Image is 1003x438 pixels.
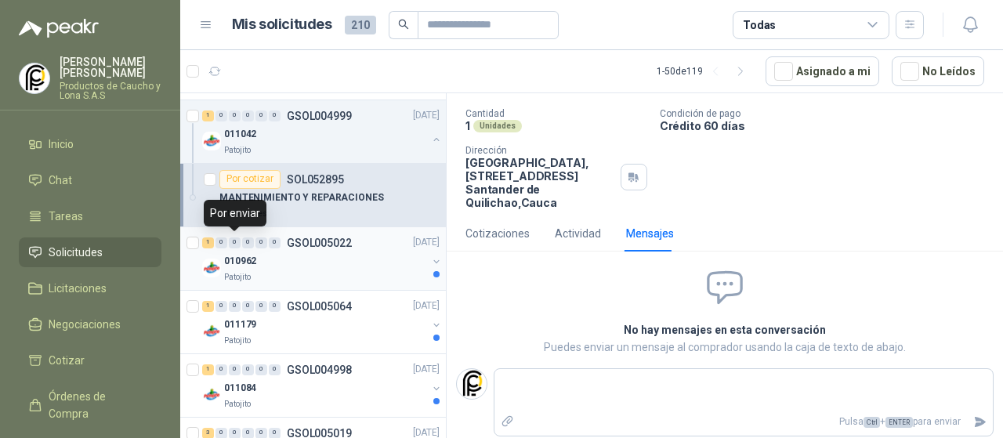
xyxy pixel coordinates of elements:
[49,316,121,333] span: Negociaciones
[202,322,221,341] img: Company Logo
[229,364,241,375] div: 0
[180,164,446,227] a: Por cotizarSOL052895MANTENIMIENTO Y REPARACIONES1 Unidades
[345,16,376,34] span: 210
[287,237,352,248] p: GSOL005022
[269,110,281,121] div: 0
[743,16,776,34] div: Todas
[413,362,440,377] p: [DATE]
[864,417,880,428] span: Ctrl
[287,364,352,375] p: GSOL004998
[219,208,273,220] div: 1 Unidades
[465,225,530,242] div: Cotizaciones
[287,110,352,121] p: GSOL004999
[215,110,227,121] div: 0
[202,237,214,248] div: 1
[202,364,214,375] div: 1
[49,388,147,422] span: Órdenes de Compra
[255,301,267,312] div: 0
[19,309,161,339] a: Negociaciones
[232,13,332,36] h1: Mis solicitudes
[49,136,74,153] span: Inicio
[242,364,254,375] div: 0
[215,237,227,248] div: 0
[224,254,256,269] p: 010962
[202,107,443,157] a: 1 0 0 0 0 0 GSOL004999[DATE] Company Logo011042Patojito
[219,190,384,205] p: MANTENIMIENTO Y REPARACIONES
[60,81,161,100] p: Productos de Caucho y Lona S.A.S
[224,144,251,157] p: Patojito
[450,321,1000,338] h2: No hay mensajes en esta conversación
[413,108,440,123] p: [DATE]
[215,301,227,312] div: 0
[49,352,85,369] span: Cotizar
[229,301,241,312] div: 0
[202,233,443,284] a: 1 0 0 0 0 0 GSOL005022[DATE] Company Logo010962Patojito
[19,129,161,159] a: Inicio
[766,56,879,86] button: Asignado a mi
[202,297,443,347] a: 1 0 0 0 0 0 GSOL005064[DATE] Company Logo011179Patojito
[473,120,522,132] div: Unidades
[202,132,221,150] img: Company Logo
[465,108,647,119] p: Cantidad
[465,156,614,209] p: [GEOGRAPHIC_DATA], [STREET_ADDRESS] Santander de Quilichao , Cauca
[19,19,99,38] img: Logo peakr
[521,408,968,436] p: Pulsa + para enviar
[967,408,993,436] button: Enviar
[413,235,440,250] p: [DATE]
[255,110,267,121] div: 0
[224,317,256,332] p: 011179
[215,364,227,375] div: 0
[49,244,103,261] span: Solicitudes
[49,172,72,189] span: Chat
[224,398,251,411] p: Patojito
[224,127,256,142] p: 011042
[19,237,161,267] a: Solicitudes
[269,301,281,312] div: 0
[892,56,984,86] button: No Leídos
[269,364,281,375] div: 0
[555,225,601,242] div: Actividad
[660,119,997,132] p: Crédito 60 días
[660,108,997,119] p: Condición de pago
[657,59,753,84] div: 1 - 50 de 119
[224,271,251,284] p: Patojito
[494,408,521,436] label: Adjuntar archivos
[19,382,161,429] a: Órdenes de Compra
[49,280,107,297] span: Licitaciones
[255,364,267,375] div: 0
[60,56,161,78] p: [PERSON_NAME] [PERSON_NAME]
[224,381,256,396] p: 011084
[19,346,161,375] a: Cotizar
[413,299,440,313] p: [DATE]
[202,110,214,121] div: 1
[202,386,221,404] img: Company Logo
[19,201,161,231] a: Tareas
[398,19,409,30] span: search
[287,301,352,312] p: GSOL005064
[202,301,214,312] div: 1
[49,208,83,225] span: Tareas
[465,119,470,132] p: 1
[19,273,161,303] a: Licitaciones
[457,369,487,399] img: Company Logo
[219,170,281,189] div: Por cotizar
[450,338,1000,356] p: Puedes enviar un mensaje al comprador usando la caja de texto de abajo.
[20,63,49,93] img: Company Logo
[242,301,254,312] div: 0
[202,360,443,411] a: 1 0 0 0 0 0 GSOL004998[DATE] Company Logo011084Patojito
[269,237,281,248] div: 0
[229,110,241,121] div: 0
[255,237,267,248] div: 0
[224,335,251,347] p: Patojito
[465,145,614,156] p: Dirección
[242,110,254,121] div: 0
[287,174,344,185] p: SOL052895
[626,225,674,242] div: Mensajes
[885,417,913,428] span: ENTER
[19,165,161,195] a: Chat
[242,237,254,248] div: 0
[229,237,241,248] div: 0
[202,259,221,277] img: Company Logo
